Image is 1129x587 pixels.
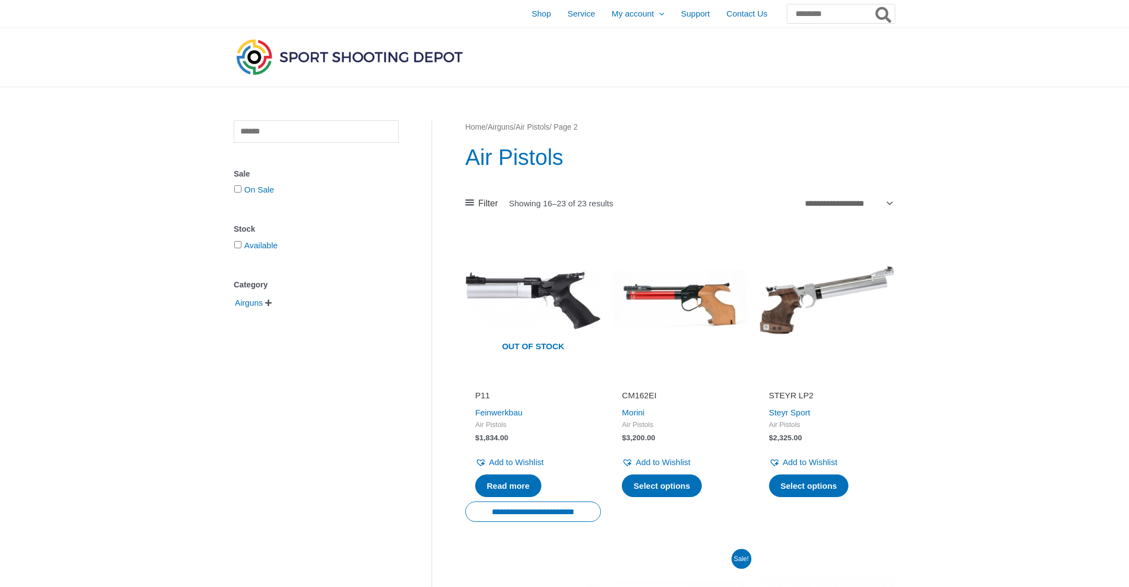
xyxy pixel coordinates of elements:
span: Air Pistols [622,420,738,430]
a: Home [465,123,486,131]
span: Air Pistols [475,420,591,430]
a: Air Pistols [515,123,549,131]
a: Add to Wishlist [769,455,837,470]
span: Out of stock [474,334,593,360]
button: Search [873,4,895,23]
a: Read more about “P11” [475,474,541,498]
span: Add to Wishlist [783,457,837,467]
p: Showing 16–23 of 23 results [509,199,613,207]
input: Available [234,241,241,248]
a: Feinwerkbau [475,408,523,417]
bdi: 2,325.00 [769,434,802,442]
a: P11 [475,390,591,405]
div: Category [234,277,399,293]
span: Add to Wishlist [636,457,690,467]
span: Filter [479,195,498,212]
h2: P11 [475,390,591,401]
span: $ [475,434,480,442]
iframe: Customer reviews powered by Trustpilot [622,375,738,388]
a: Add to Wishlist [475,455,544,470]
a: Select options for “STEYR LP2” [769,474,849,498]
bdi: 3,200.00 [622,434,655,442]
select: Shop order [800,195,895,211]
a: CM162EI [622,390,738,405]
a: Out of stock [465,232,601,368]
img: STEYR LP2 [759,232,895,368]
h2: CM162EI [622,390,738,401]
span:  [265,299,272,307]
span: Add to Wishlist [489,457,544,467]
a: Filter [465,195,498,212]
span: $ [769,434,773,442]
h1: Air Pistols [465,142,895,173]
bdi: 1,834.00 [475,434,508,442]
a: Steyr Sport [769,408,810,417]
span: Sale! [732,549,751,569]
input: On Sale [234,185,241,193]
img: P11 [465,232,601,368]
h2: STEYR LP2 [769,390,885,401]
a: Airguns [234,297,264,307]
span: Airguns [234,293,264,312]
div: Stock [234,221,399,237]
iframe: Customer reviews powered by Trustpilot [769,375,885,388]
a: Add to Wishlist [622,455,690,470]
a: STEYR LP2 [769,390,885,405]
iframe: Customer reviews powered by Trustpilot [475,375,591,388]
a: Select options for “CM162EI” [622,474,702,498]
a: Morini [622,408,644,417]
div: Sale [234,166,399,182]
img: CM162EI [612,232,748,368]
img: Sport Shooting Depot [234,36,465,77]
a: Airguns [488,123,514,131]
span: Air Pistols [769,420,885,430]
span: $ [622,434,626,442]
a: On Sale [244,185,274,194]
a: Available [244,241,278,250]
nav: Breadcrumb [465,120,895,135]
